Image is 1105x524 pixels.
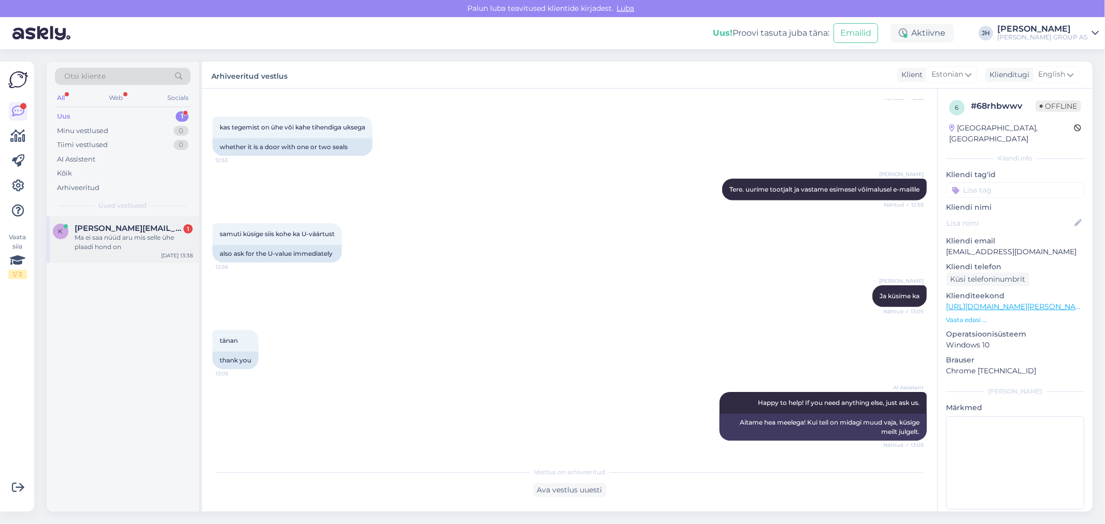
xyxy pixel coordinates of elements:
[884,201,924,209] span: Nähtud ✓ 12:55
[897,69,923,80] div: Klient
[946,272,1029,286] div: Küsi telefoninumbrit
[64,71,106,82] span: Otsi kliente
[883,308,924,315] span: Nähtud ✓ 13:05
[949,123,1074,144] div: [GEOGRAPHIC_DATA], [GEOGRAPHIC_DATA]
[161,252,193,259] div: [DATE] 13:38
[879,170,924,178] span: [PERSON_NAME]
[955,104,959,111] span: 6
[107,91,125,105] div: Web
[183,224,193,234] div: 1
[75,233,193,252] div: Ma ei saa nüüd aru mis selle ühe plaadi hond on
[946,202,1084,213] p: Kliendi nimi
[946,246,1084,257] p: [EMAIL_ADDRESS][DOMAIN_NAME]
[614,4,638,13] span: Luba
[946,340,1084,351] p: Windows 10
[946,329,1084,340] p: Operatsioonisüsteem
[57,183,99,193] div: Arhiveeritud
[946,315,1084,325] p: Vaata edasi ...
[946,182,1084,198] input: Lisa tag
[946,290,1084,301] p: Klienditeekond
[99,201,147,210] span: Uued vestlused
[57,168,72,179] div: Kõik
[212,245,342,263] div: also ask for the U-value immediately
[220,123,365,131] span: kas tegemist on ühe või kahe tihendiga uksega
[57,154,95,165] div: AI Assistent
[946,402,1084,413] p: Märkmed
[57,140,108,150] div: Tiimi vestlused
[216,156,254,164] span: 12:53
[8,270,27,279] div: 1 / 3
[979,26,993,40] div: JH
[946,302,1089,311] a: [URL][DOMAIN_NAME][PERSON_NAME]
[883,441,924,449] span: Nähtud ✓ 13:05
[533,483,607,497] div: Ava vestlus uuesti
[880,292,920,300] span: Ja küsime ka
[946,355,1084,366] p: Brauser
[212,352,259,369] div: thank you
[891,24,954,42] div: Aktiivne
[211,68,288,82] label: Arhiveeritud vestlus
[879,277,924,285] span: [PERSON_NAME]
[946,217,1072,229] input: Lisa nimi
[174,140,189,150] div: 0
[55,91,67,105] div: All
[946,154,1084,163] div: Kliendi info
[946,236,1084,246] p: Kliendi email
[946,387,1084,396] div: [PERSON_NAME]
[729,185,920,193] span: Tere. uurime tootjalt ja vastame esimesel võimalusel e-mailile
[834,23,878,43] button: Emailid
[212,138,372,156] div: whether it is a door with one or two seals
[713,28,733,38] b: Uus!
[75,224,182,233] span: kristi.villem@gmail.com
[946,261,1084,272] p: Kliendi telefon
[1038,69,1065,80] span: English
[220,337,238,344] span: tänan
[165,91,191,105] div: Socials
[174,126,189,136] div: 0
[997,25,1099,41] a: [PERSON_NAME][PERSON_NAME] GROUP AS
[57,111,70,122] div: Uus
[985,69,1029,80] div: Klienditugi
[57,126,108,136] div: Minu vestlused
[534,468,605,477] span: Vestlus on arhiveeritud
[758,399,920,406] span: Happy to help! If you need anything else, just ask us.
[971,100,1036,112] div: # 68rhbwwv
[8,232,27,279] div: Vaata siia
[8,70,28,90] img: Askly Logo
[997,25,1087,33] div: [PERSON_NAME]
[713,27,829,39] div: Proovi tasuta juba täna:
[931,69,963,80] span: Estonian
[720,414,927,441] div: Aitame hea meelega! Kui teil on midagi muud vaja, küsige meilt julgelt.
[946,366,1084,376] p: Chrome [TECHNICAL_ID]
[997,33,1087,41] div: [PERSON_NAME] GROUP AS
[946,169,1084,180] p: Kliendi tag'id
[220,230,335,238] span: samuti küsige siis kohe ka U-väärtust
[1036,100,1081,112] span: Offline
[885,384,924,391] span: AI Assistent
[216,370,254,377] span: 13:05
[216,263,254,271] span: 12:56
[59,227,63,235] span: k
[176,111,189,122] div: 1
